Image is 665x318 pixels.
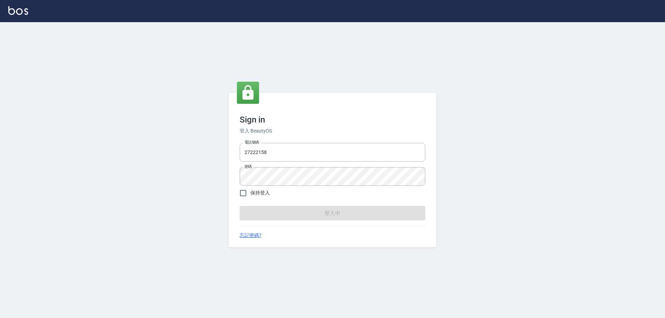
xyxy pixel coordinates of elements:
a: 忘記密碼? [240,232,261,239]
h3: Sign in [240,115,425,125]
label: 電話號碼 [245,140,259,145]
h6: 登入 BeautyOS [240,127,425,135]
img: Logo [8,6,28,15]
span: 保持登入 [250,189,270,197]
label: 密碼 [245,164,252,169]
